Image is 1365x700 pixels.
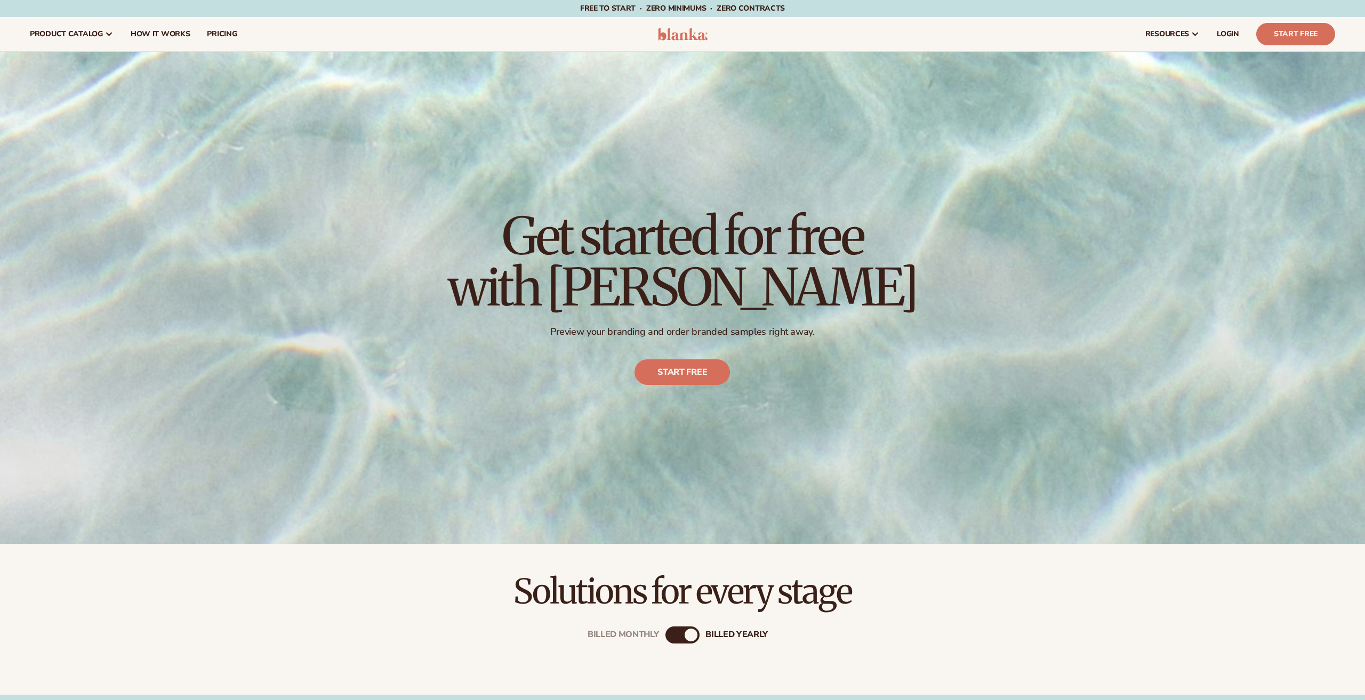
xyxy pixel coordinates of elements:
a: Start free [635,359,730,385]
span: LOGIN [1217,30,1239,38]
div: Billed Monthly [588,630,659,640]
span: product catalog [30,30,103,38]
a: Start Free [1256,23,1335,45]
span: Free to start · ZERO minimums · ZERO contracts [580,3,785,13]
a: pricing [198,17,245,51]
span: How It Works [131,30,190,38]
a: LOGIN [1208,17,1248,51]
a: product catalog [21,17,122,51]
span: resources [1145,30,1189,38]
p: Preview your branding and order branded samples right away. [448,326,917,338]
a: resources [1137,17,1208,51]
a: How It Works [122,17,199,51]
h2: Solutions for every stage [30,574,1335,609]
div: billed Yearly [705,630,768,640]
h1: Get started for free with [PERSON_NAME] [448,211,917,313]
img: logo [657,28,708,41]
span: pricing [207,30,237,38]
